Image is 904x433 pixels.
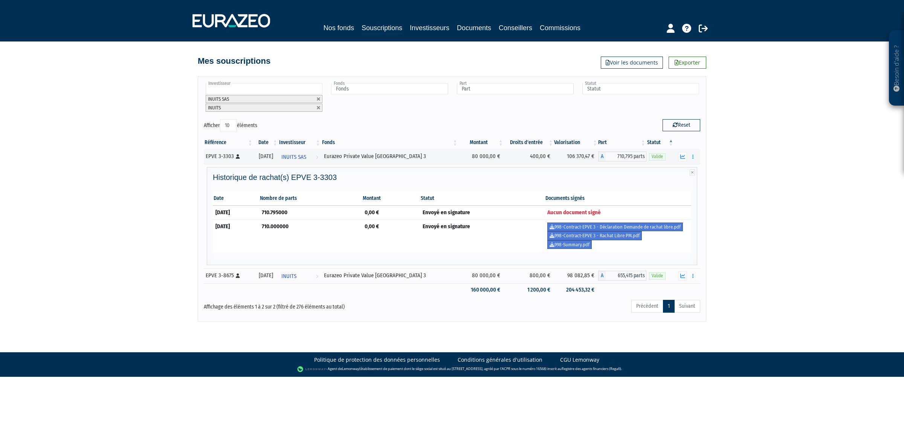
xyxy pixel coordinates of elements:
[669,57,706,69] a: Exporter
[198,57,270,66] h4: Mes souscriptions
[554,136,598,149] th: Valorisation: activer pour trier la colonne par ordre croissant
[649,272,666,279] span: Valide
[598,271,606,281] span: A
[281,269,296,283] span: INUITS
[547,240,592,249] a: 998-Summary.pdf
[420,220,545,252] td: Envoyé en signature
[562,366,621,371] a: Registre des agents financiers (Regafi)
[601,57,663,69] a: Voir les documents
[504,268,554,283] td: 800,00 €
[324,23,354,33] a: Nos fonds
[278,268,321,283] a: INUITS
[259,206,362,220] td: 710.795000
[236,273,240,278] i: [Français] Personne physique
[204,136,253,149] th: Référence : activer pour trier la colonne par ordre croissant
[504,149,554,164] td: 400,00 €
[321,136,458,149] th: Fonds: activer pour trier la colonne par ordre croissant
[213,173,691,181] h4: Historique de rachat(s) EPVE 3-3303
[663,119,700,131] button: Reset
[504,283,554,296] td: 1 200,00 €
[560,356,599,364] a: CGU Lemonway
[458,268,504,283] td: 80 000,00 €
[316,269,318,283] i: Voir l'investisseur
[213,206,259,220] td: [DATE]
[297,365,326,373] img: logo-lemonway.png
[236,154,240,159] i: [Français] Personne physique
[362,206,420,220] td: 0,00 €
[458,136,504,149] th: Montant: activer pour trier la colonne par ordre croissant
[220,119,237,132] select: Afficheréléments
[362,23,402,34] a: Souscriptions
[540,23,580,33] a: Commissions
[598,271,646,281] div: A - Eurazeo Private Value Europe 3
[457,23,491,33] a: Documents
[892,34,901,102] p: Besoin d'aide ?
[324,152,456,160] div: Eurazeo Private Value [GEOGRAPHIC_DATA] 3
[598,152,646,161] div: A - Eurazeo Private Value Europe 3
[314,356,440,364] a: Politique de protection des données personnelles
[547,209,601,216] span: Aucun document signé
[208,105,221,111] span: INUITS
[663,300,675,313] a: 1
[342,366,359,371] a: Lemonway
[256,272,276,279] div: [DATE]
[278,149,321,164] a: INUITS SAS
[213,220,259,252] td: [DATE]
[646,136,674,149] th: Statut : activer pour trier la colonne par ordre d&eacute;croissant
[458,356,542,364] a: Conditions générales d'utilisation
[606,152,646,161] span: 710,795 parts
[554,268,598,283] td: 98 082,85 €
[192,14,270,28] img: 1732889491-logotype_eurazeo_blanc_rvb.png
[204,299,404,311] div: Affichage des éléments 1 à 2 sur 2 (filtré de 276 éléments au total)
[281,150,306,164] span: INUITS SAS
[410,23,449,33] a: Investisseurs
[8,365,896,373] div: - Agent de (établissement de paiement dont le siège social est situé au [STREET_ADDRESS], agréé p...
[362,220,420,252] td: 0,00 €
[458,149,504,164] td: 80 000,00 €
[259,220,362,252] td: 710.000000
[547,231,642,240] a: 998-Contract-EPVE 3 - Rachat Libre PM.pdf
[259,192,362,206] th: Nombre de parts
[504,136,554,149] th: Droits d'entrée: activer pour trier la colonne par ordre croissant
[208,96,229,102] span: INUITS SAS
[458,283,504,296] td: 160 000,00 €
[256,152,276,160] div: [DATE]
[420,206,545,220] td: Envoyé en signature
[547,223,683,232] a: 998-Contract-EPVE 3 - Déclaration Demande de rachat libre.pdf
[206,272,251,279] div: EPVE 3-8675
[649,153,666,160] span: Valide
[362,192,420,206] th: Montant
[316,150,318,164] i: Voir l'investisseur
[554,149,598,164] td: 106 370,47 €
[598,152,606,161] span: A
[499,23,532,33] a: Conseillers
[278,136,321,149] th: Investisseur: activer pour trier la colonne par ordre croissant
[554,283,598,296] td: 204 453,32 €
[606,271,646,281] span: 655,415 parts
[598,136,646,149] th: Part: activer pour trier la colonne par ordre croissant
[213,192,259,206] th: Date
[204,119,257,132] label: Afficher éléments
[545,192,691,206] th: Documents signés
[324,272,456,279] div: Eurazeo Private Value [GEOGRAPHIC_DATA] 3
[206,152,251,160] div: EPVE 3-3303
[420,192,545,206] th: Statut
[253,136,278,149] th: Date: activer pour trier la colonne par ordre croissant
